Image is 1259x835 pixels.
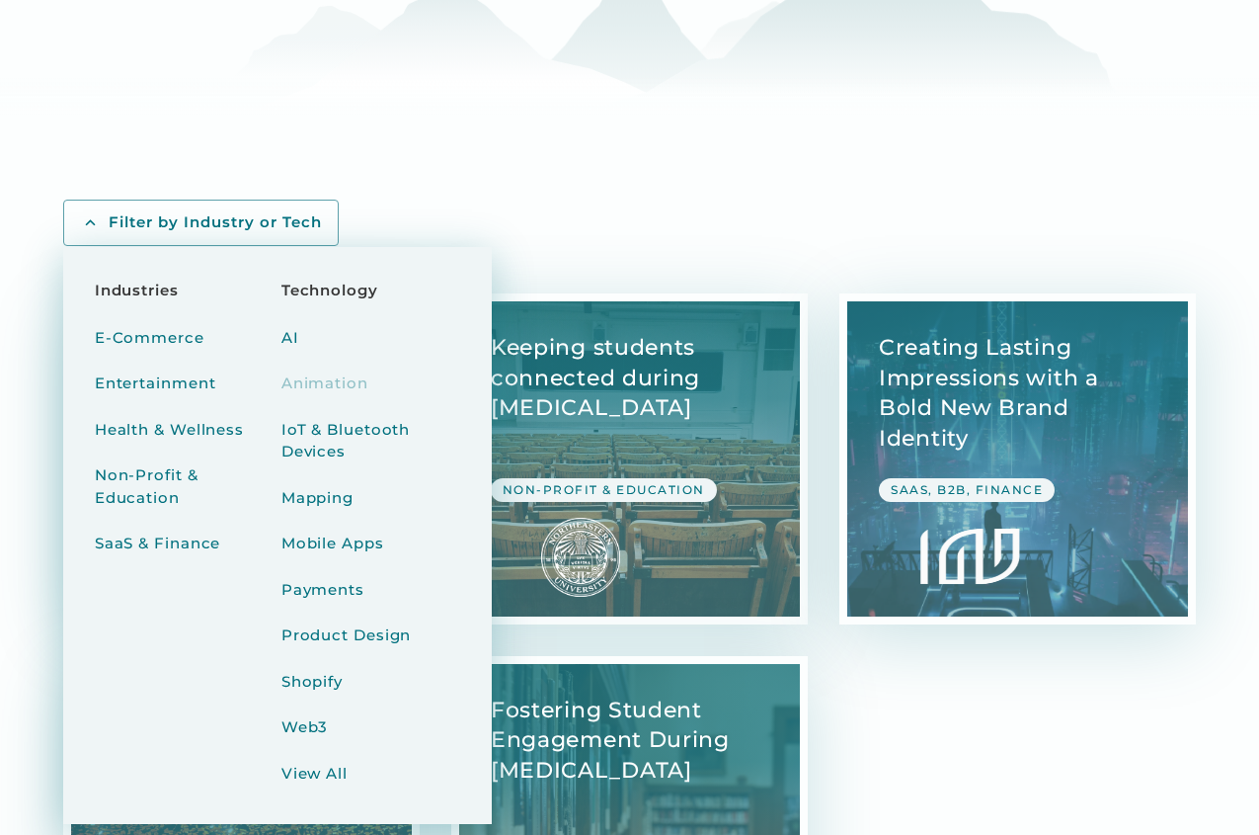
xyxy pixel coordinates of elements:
div: AI [281,327,299,350]
div: Animation [281,373,368,395]
div: SaaS & Finance [95,533,221,555]
a: SaaS & Finance [95,533,221,579]
div: Entertainment [95,373,216,395]
a: Non-Profit & Education [95,464,274,533]
div: Filter by Industry or Tech [109,212,322,233]
a: Web3 [281,716,329,763]
a: Entertainment [95,373,216,419]
a: View All [281,763,348,809]
a: Mapping [281,487,354,534]
a: View Case Study [459,301,800,617]
a: Product Design [281,625,412,671]
div: Mapping [281,487,354,510]
div: E-Commerce [95,327,204,350]
a: Animation [281,373,368,419]
div: View All [281,763,348,786]
div: Payments [281,579,364,602]
a: Shopify [281,671,343,717]
a: Mobile Apps [281,533,384,579]
h5: Industries [95,279,179,303]
a: Health & Wellness [95,419,244,465]
div: Web3 [281,716,329,739]
div: Product Design [281,625,412,647]
div: Mobile Apps [281,533,384,555]
a: Filter by Industry or Tech [63,200,339,246]
h5: Technology [281,279,378,303]
a: Payments [281,579,364,626]
a: View Case Study [847,301,1188,617]
div: Shopify [281,671,343,694]
a: IoT & Bluetooth Devices [281,419,460,487]
a: E-Commerce [95,327,204,374]
div: IoT & Bluetooth Devices [281,419,460,463]
div: Health & Wellness [95,419,244,442]
div: Non-Profit & Education [95,464,274,509]
a: AI [281,327,299,374]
